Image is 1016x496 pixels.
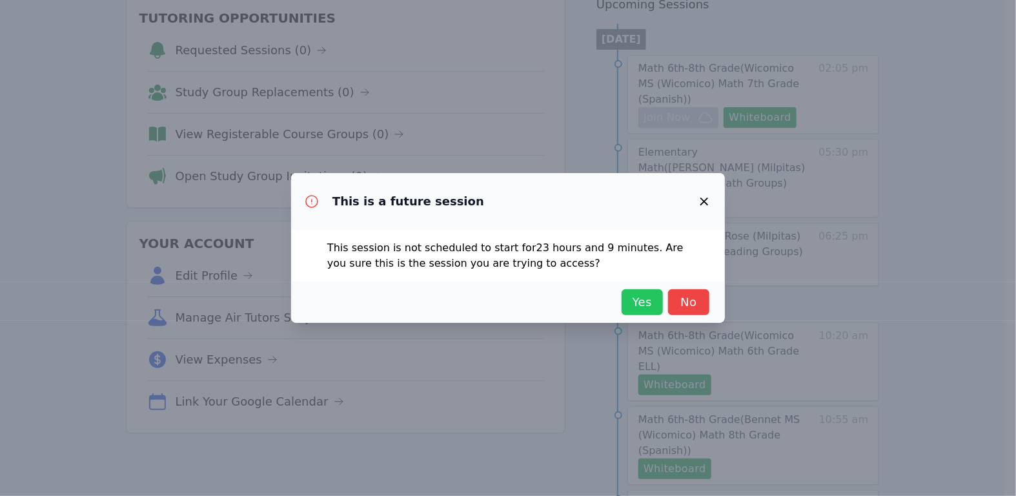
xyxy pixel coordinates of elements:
h3: This is a future session [332,194,484,209]
span: No [675,293,703,311]
button: Yes [622,289,663,315]
span: Yes [628,293,656,311]
button: No [668,289,709,315]
p: This session is not scheduled to start for 23 hours and 9 minutes . Are you sure this is the sess... [327,240,689,271]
